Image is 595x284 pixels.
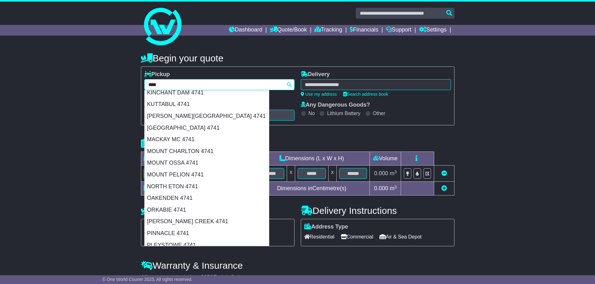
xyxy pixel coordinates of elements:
div: KUTTABUL 4741 [145,99,269,110]
h4: Package details | [141,138,219,148]
div: KINCHANT DAM 4741 [145,87,269,99]
h4: Warranty & Insurance [141,260,454,271]
div: NORTH ETON 4741 [145,181,269,193]
div: [PERSON_NAME] CREEK 4741 [145,216,269,228]
td: Dimensions (L x W x H) [254,152,370,166]
h4: Pickup Instructions [141,205,295,216]
div: PLEYSTOWE 4741 [145,239,269,251]
label: No [309,110,315,116]
typeahead: Please provide city [144,79,295,90]
a: Remove this item [441,170,447,176]
td: Dimensions in Centimetre(s) [254,182,370,195]
td: Type [141,152,193,166]
span: 0.000 [374,170,388,176]
div: MOUNT PELION 4741 [145,169,269,181]
span: Air & Sea Depot [379,232,422,242]
label: Any Dangerous Goods? [301,102,370,108]
label: Delivery [301,71,330,78]
label: Address Type [304,224,348,230]
div: OAKENDEN 4741 [145,192,269,204]
td: Volume [370,152,401,166]
a: Search address book [343,92,388,97]
div: MOUNT CHARLTON 4741 [145,146,269,157]
a: Financials [350,25,378,36]
label: Other [373,110,385,116]
label: Lithium Battery [327,110,360,116]
td: Total [141,182,193,195]
div: [PERSON_NAME][GEOGRAPHIC_DATA] 4741 [145,110,269,122]
span: m [390,185,397,191]
span: Commercial [341,232,373,242]
sup: 3 [394,170,397,174]
span: Residential [304,232,335,242]
td: x [287,166,295,182]
div: MOUNT OSSA 4741 [145,157,269,169]
div: [GEOGRAPHIC_DATA] 4741 [145,122,269,134]
span: 0.000 [374,185,388,191]
a: Quote/Book [270,25,307,36]
div: MACKAY MC 4741 [145,134,269,146]
a: Tracking [315,25,342,36]
sup: 3 [394,185,397,189]
div: PINNACLE 4741 [145,228,269,239]
h4: Begin your quote [141,53,454,63]
div: ORKABIE 4741 [145,204,269,216]
a: Use my address [301,92,337,97]
span: 250 [204,274,213,280]
a: Dashboard [229,25,262,36]
label: Pickup [144,71,170,78]
div: All our quotes include a $ FreightSafe warranty. [141,274,454,281]
h4: Delivery Instructions [301,205,454,216]
span: m [390,170,397,176]
td: x [328,166,336,182]
a: Support [386,25,411,36]
a: Add new item [441,185,447,191]
a: Settings [419,25,447,36]
span: © One World Courier 2025. All rights reserved. [102,277,193,282]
